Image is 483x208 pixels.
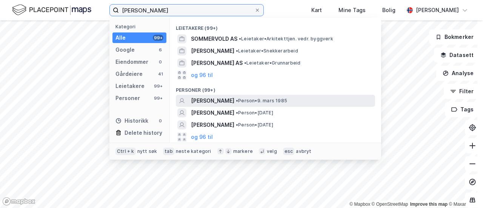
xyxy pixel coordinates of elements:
[12,3,91,17] img: logo.f888ab2527a4732fd821a326f86c7f29.svg
[296,148,311,154] div: avbryt
[191,71,213,80] button: og 96 til
[115,69,143,79] div: Gårdeiere
[236,122,273,128] span: Person • [DATE]
[191,108,234,117] span: [PERSON_NAME]
[191,120,234,129] span: [PERSON_NAME]
[429,29,480,45] button: Bokmerker
[283,148,295,155] div: esc
[163,148,174,155] div: tab
[436,66,480,81] button: Analyse
[115,116,148,125] div: Historikk
[115,33,126,42] div: Alle
[236,48,238,54] span: •
[444,84,480,99] button: Filter
[191,46,234,55] span: [PERSON_NAME]
[157,71,163,77] div: 41
[236,122,238,128] span: •
[115,24,166,29] div: Kategori
[236,98,287,104] span: Person • 9. mars 1985
[382,6,395,15] div: Bolig
[191,133,213,142] button: og 96 til
[153,95,163,101] div: 99+
[338,6,366,15] div: Mine Tags
[244,60,246,66] span: •
[115,94,140,103] div: Personer
[445,102,480,117] button: Tags
[115,148,136,155] div: Ctrl + k
[349,202,370,207] a: Mapbox
[115,57,148,66] div: Eiendommer
[372,202,408,207] a: OpenStreetMap
[267,148,277,154] div: velg
[445,172,483,208] iframe: Chat Widget
[115,82,145,91] div: Leietakere
[445,172,483,208] div: Kontrollprogram for chat
[115,45,135,54] div: Google
[236,110,273,116] span: Person • [DATE]
[236,110,238,116] span: •
[191,96,234,105] span: [PERSON_NAME]
[311,6,322,15] div: Kart
[244,60,300,66] span: Leietaker • Grunnarbeid
[125,128,162,137] div: Delete history
[239,36,241,42] span: •
[157,118,163,124] div: 0
[157,59,163,65] div: 0
[434,48,480,63] button: Datasett
[239,36,333,42] span: Leietaker • Arkitekttjen. vedr. byggverk
[137,148,157,154] div: nytt søk
[170,19,381,33] div: Leietakere (99+)
[236,48,298,54] span: Leietaker • Snekkerarbeid
[119,5,254,16] input: Søk på adresse, matrikkel, gårdeiere, leietakere eller personer
[153,35,163,41] div: 99+
[233,148,253,154] div: markere
[176,148,211,154] div: neste kategori
[157,47,163,53] div: 6
[153,83,163,89] div: 99+
[191,59,243,68] span: [PERSON_NAME] AS
[410,202,448,207] a: Improve this map
[236,98,238,103] span: •
[2,197,35,206] a: Mapbox homepage
[416,6,459,15] div: [PERSON_NAME]
[170,81,381,95] div: Personer (99+)
[191,34,237,43] span: SOMMERVOLD AS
